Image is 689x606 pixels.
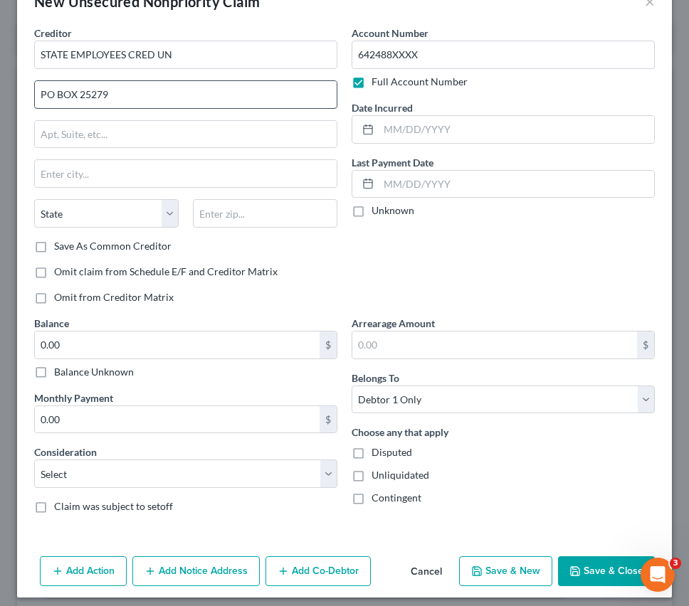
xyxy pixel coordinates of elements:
[34,390,113,405] label: Monthly Payment
[54,265,278,277] span: Omit claim from Schedule E/F and Creditor Matrix
[40,556,127,586] button: Add Action
[35,331,320,358] input: 0.00
[35,121,337,148] input: Apt, Suite, etc...
[352,41,655,69] input: --
[670,558,681,569] span: 3
[352,100,413,115] label: Date Incurred
[320,331,337,358] div: $
[34,27,72,39] span: Creditor
[637,331,654,358] div: $
[459,556,552,586] button: Save & New
[35,160,337,187] input: Enter city...
[132,556,260,586] button: Add Notice Address
[352,316,435,331] label: Arrearage Amount
[35,406,320,433] input: 0.00
[35,81,337,108] input: Enter address...
[372,446,412,458] span: Disputed
[34,316,69,331] label: Balance
[379,171,654,198] input: MM/DD/YYYY
[399,558,453,586] button: Cancel
[558,556,655,586] button: Save & Close
[641,558,675,592] iframe: Intercom live chat
[372,469,429,481] span: Unliquidated
[352,331,637,358] input: 0.00
[352,26,428,41] label: Account Number
[372,491,421,504] span: Contingent
[54,239,172,253] label: Save As Common Creditor
[54,291,174,303] span: Omit from Creditor Matrix
[54,500,173,512] span: Claim was subject to setoff
[34,41,337,69] input: Search creditor by name...
[379,116,654,143] input: MM/DD/YYYY
[34,445,97,459] label: Consideration
[352,155,433,170] label: Last Payment Date
[372,75,468,89] label: Full Account Number
[265,556,371,586] button: Add Co-Debtor
[193,199,337,228] input: Enter zip...
[54,365,134,379] label: Balance Unknown
[320,406,337,433] div: $
[352,372,399,384] span: Belongs To
[352,425,448,440] label: Choose any that apply
[372,203,414,218] label: Unknown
